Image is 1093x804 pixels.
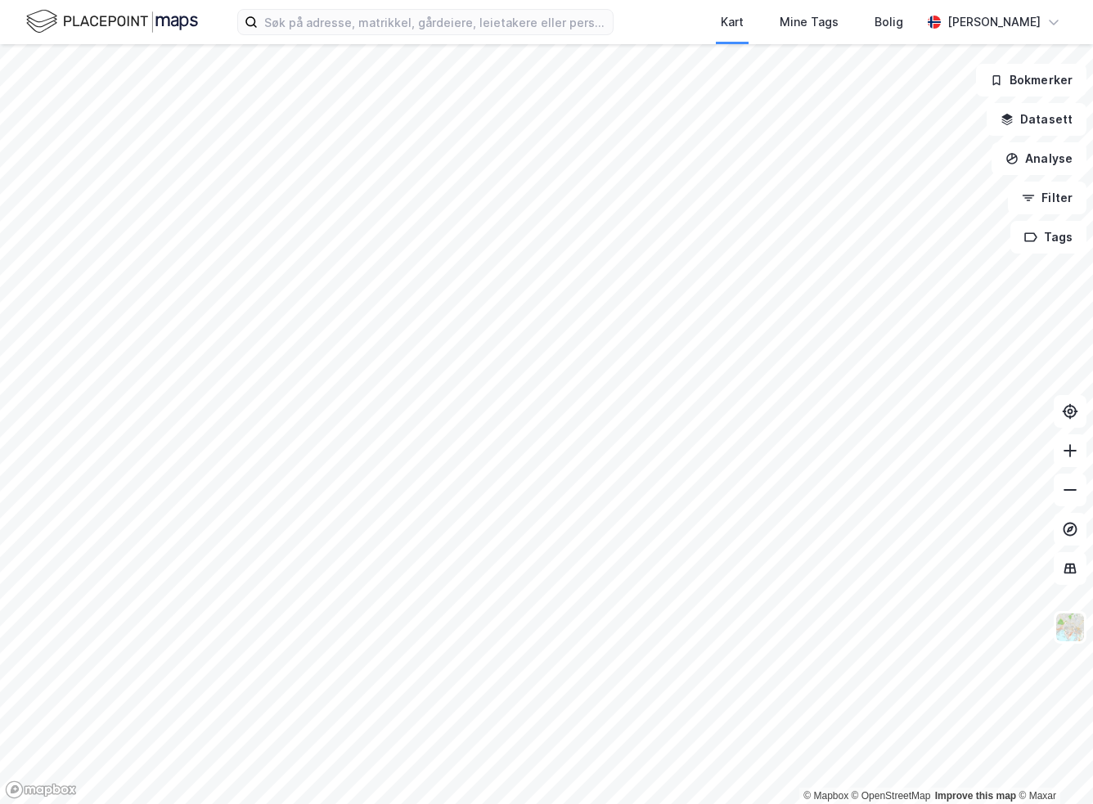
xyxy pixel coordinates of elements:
iframe: Chat Widget [1011,725,1093,804]
button: Bokmerker [976,64,1086,97]
img: Z [1055,612,1086,643]
a: Mapbox [803,790,848,802]
div: Bolig [875,12,903,32]
a: Improve this map [935,790,1016,802]
input: Søk på adresse, matrikkel, gårdeiere, leietakere eller personer [258,10,613,34]
button: Datasett [987,103,1086,136]
div: Kart [721,12,744,32]
div: [PERSON_NAME] [947,12,1041,32]
a: Mapbox homepage [5,780,77,799]
div: Mine Tags [780,12,839,32]
button: Tags [1010,221,1086,254]
img: logo.f888ab2527a4732fd821a326f86c7f29.svg [26,7,198,36]
button: Analyse [992,142,1086,175]
a: OpenStreetMap [852,790,931,802]
button: Filter [1008,182,1086,214]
